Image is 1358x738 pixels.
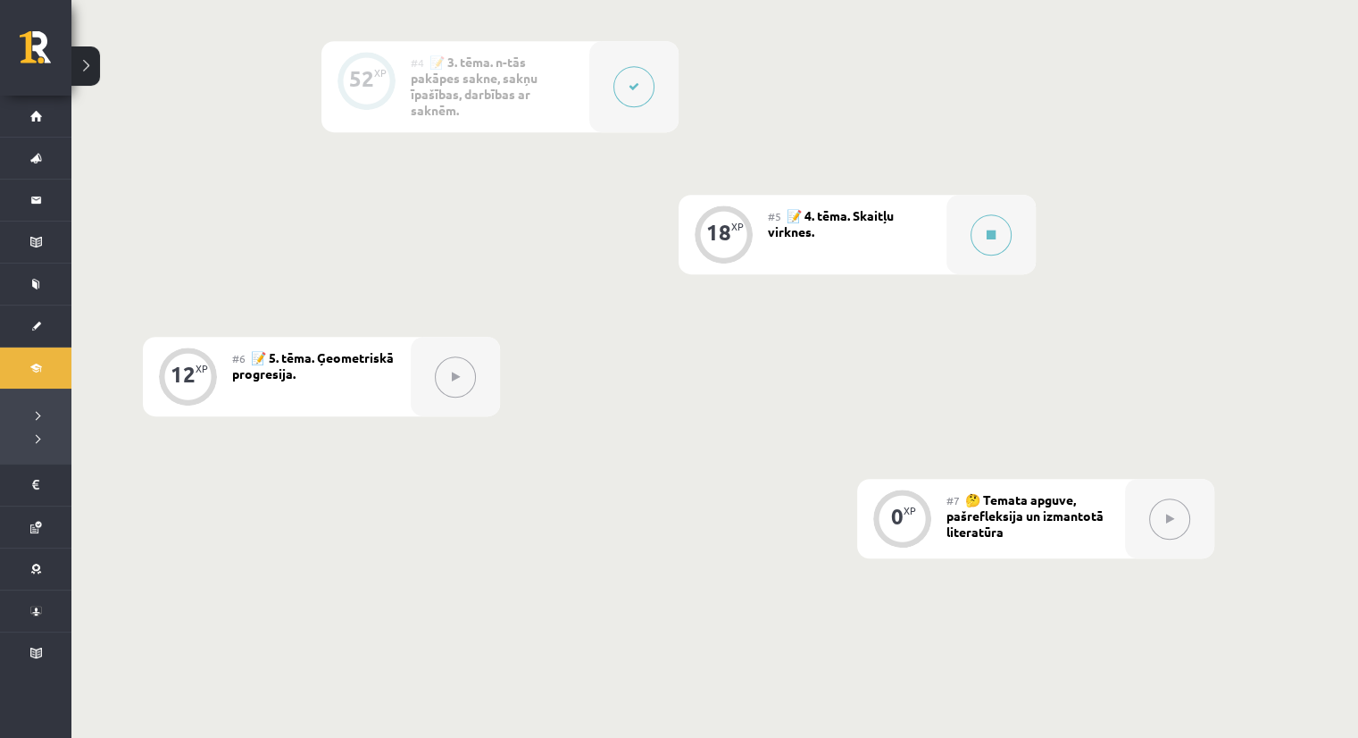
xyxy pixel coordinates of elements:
span: 📝 3. tēma. n-tās pakāpes sakne, sakņu īpašības, darbības ar saknēm. [411,54,537,118]
div: 18 [706,224,731,240]
div: XP [904,506,916,516]
div: 12 [171,366,196,382]
div: XP [374,68,387,78]
div: XP [196,364,208,373]
span: 📝 5. tēma. Ģeometriskā progresija. [232,349,394,382]
div: 0 [891,508,904,524]
div: 52 [349,71,374,87]
div: XP [731,222,744,231]
span: #5 [768,209,781,223]
span: 🤔 Temata apguve, pašrefleksija un izmantotā literatūra [946,491,1104,540]
span: #6 [232,351,246,365]
span: #4 [411,55,424,70]
span: #7 [946,493,960,507]
span: 📝 4. tēma. Skaitļu virknes. [768,207,894,239]
a: Rīgas 1. Tālmācības vidusskola [20,31,71,76]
